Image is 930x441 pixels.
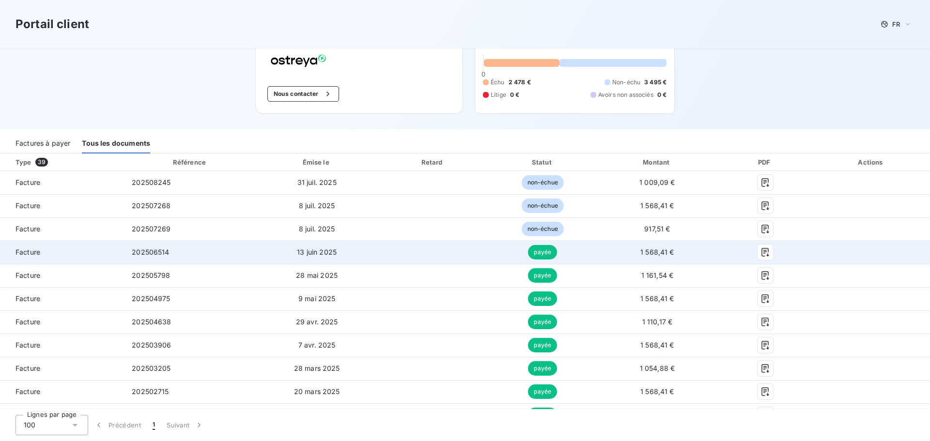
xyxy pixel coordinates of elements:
[24,420,35,430] span: 100
[299,225,335,233] span: 8 juil. 2025
[296,271,338,279] span: 28 mai 2025
[297,178,337,186] span: 31 juil. 2025
[132,225,170,233] span: 202507269
[132,248,169,256] span: 202506514
[267,51,329,71] img: Company logo
[612,78,640,87] span: Non-échu
[8,294,116,304] span: Facture
[528,245,557,259] span: payée
[147,415,161,435] button: 1
[528,291,557,306] span: payée
[161,415,210,435] button: Suivant
[132,318,171,326] span: 202504638
[815,157,928,167] div: Actions
[132,294,170,303] span: 202504975
[296,318,338,326] span: 29 avr. 2025
[481,70,485,78] span: 0
[640,387,674,395] span: 1 568,41 €
[15,133,70,153] div: Factures à payer
[599,157,715,167] div: Montant
[267,86,339,102] button: Nous contacter
[88,415,147,435] button: Précédent
[528,384,557,399] span: payée
[528,315,557,329] span: payée
[8,178,116,187] span: Facture
[640,201,674,210] span: 1 568,41 €
[522,175,564,190] span: non-échue
[299,201,335,210] span: 8 juil. 2025
[522,198,564,213] span: non-échue
[35,158,48,167] span: 39
[644,78,666,87] span: 3 495 €
[640,341,674,349] span: 1 568,41 €
[132,364,170,372] span: 202503205
[640,294,674,303] span: 1 568,41 €
[8,387,116,396] span: Facture
[598,91,653,99] span: Avoirs non associés
[522,222,564,236] span: non-échue
[132,387,169,395] span: 202502715
[8,201,116,211] span: Facture
[528,268,557,283] span: payée
[490,157,595,167] div: Statut
[82,133,150,153] div: Tous les documents
[639,178,675,186] span: 1 009,09 €
[644,225,670,233] span: 917,51 €
[15,15,89,33] h3: Portail client
[720,157,811,167] div: PDF
[10,157,122,167] div: Type
[132,178,170,186] span: 202508245
[640,248,674,256] span: 1 568,41 €
[892,20,900,28] span: FR
[294,364,340,372] span: 28 mars 2025
[509,78,531,87] span: 2 478 €
[298,341,336,349] span: 7 avr. 2025
[297,248,337,256] span: 13 juin 2025
[298,294,336,303] span: 9 mai 2025
[641,271,674,279] span: 1 161,54 €
[132,341,171,349] span: 202503906
[528,408,557,422] span: payée
[640,364,675,372] span: 1 054,88 €
[8,340,116,350] span: Facture
[294,387,340,395] span: 20 mars 2025
[642,318,673,326] span: 1 110,17 €
[528,361,557,376] span: payée
[379,157,486,167] div: Retard
[491,91,506,99] span: Litige
[8,247,116,257] span: Facture
[8,224,116,234] span: Facture
[8,317,116,327] span: Facture
[153,420,155,430] span: 1
[132,271,170,279] span: 202505798
[657,91,666,99] span: 0 €
[132,201,170,210] span: 202507268
[8,271,116,280] span: Facture
[491,78,505,87] span: Échu
[510,91,519,99] span: 0 €
[8,364,116,373] span: Facture
[528,338,557,352] span: payée
[258,157,375,167] div: Émise le
[173,158,206,166] div: Référence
